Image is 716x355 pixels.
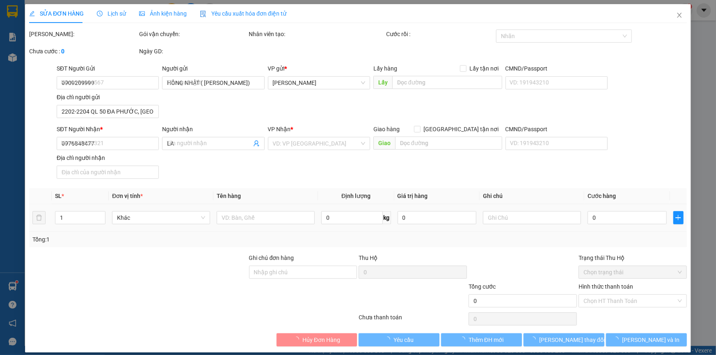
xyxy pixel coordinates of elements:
[674,214,683,221] span: plus
[359,255,377,261] span: Thu Hộ
[32,211,46,224] button: delete
[29,10,84,17] span: SỬA ĐƠN HÀNG
[57,153,159,162] div: Địa chỉ người nhận
[393,335,414,344] span: Yêu cầu
[249,30,385,39] div: Nhân viên tạo:
[29,47,137,56] div: Chưa cước :
[441,333,522,346] button: Thêm ĐH mới
[386,30,494,39] div: Cước rồi :
[467,64,502,73] span: Lấy tận nơi
[506,64,608,73] div: CMND/Passport
[97,11,103,16] span: clock-circle
[358,313,468,327] div: Chưa thanh toán
[668,4,691,27] button: Close
[61,48,64,55] b: 0
[29,11,35,16] span: edit
[55,193,62,199] span: SL
[29,30,137,39] div: [PERSON_NAME]:
[293,337,302,342] span: loading
[469,283,496,290] span: Tổng cước
[57,105,159,118] input: Địa chỉ của người gửi
[57,64,159,73] div: SĐT Người Gửi
[268,126,291,132] span: VP Nhận
[32,235,277,244] div: Tổng: 1
[579,283,633,290] label: Hình thức thanh toán
[139,10,187,17] span: Ảnh kiện hàng
[373,65,397,72] span: Lấy hàng
[268,64,370,73] div: VP gửi
[139,47,247,56] div: Ngày GD:
[373,126,400,132] span: Giao hàng
[98,213,103,218] span: up
[162,125,264,134] div: Người nhận
[460,337,469,342] span: loading
[57,125,159,134] div: SĐT Người Nhận
[583,266,682,278] span: Chọn trạng thái
[483,211,581,224] input: Ghi Chú
[139,11,145,16] span: picture
[506,125,608,134] div: CMND/Passport
[480,188,584,204] th: Ghi chú
[539,335,605,344] span: [PERSON_NAME] thay đổi
[588,193,616,199] span: Cước hàng
[673,211,684,224] button: plus
[613,337,622,342] span: loading
[469,335,503,344] span: Thêm ĐH mới
[253,140,260,147] span: user-add
[273,77,365,89] span: Cao Lãnh
[96,218,105,224] span: Decrease Value
[384,337,393,342] span: loading
[112,193,143,199] span: Đơn vị tính
[200,11,206,17] img: icon
[606,333,687,346] button: [PERSON_NAME] và In
[249,266,357,279] input: Ghi chú đơn hàng
[579,253,687,262] div: Trạng thái Thu Hộ
[217,211,315,224] input: VD: Bàn, Ghế
[373,137,395,150] span: Giao
[217,193,241,199] span: Tên hàng
[162,64,264,73] div: Người gửi
[676,12,683,18] span: close
[96,212,105,218] span: Increase Value
[200,10,286,17] span: Yêu cầu xuất hóa đơn điện tử
[383,211,391,224] span: kg
[57,166,159,179] input: Địa chỉ của người nhận
[392,76,502,89] input: Dọc đường
[57,93,159,102] div: Địa chỉ người gửi
[359,333,440,346] button: Yêu cầu
[97,10,126,17] span: Lịch sử
[277,333,357,346] button: Hủy Đơn Hàng
[302,335,340,344] span: Hủy Đơn Hàng
[249,255,294,261] label: Ghi chú đơn hàng
[139,30,247,39] div: Gói vận chuyển:
[341,193,371,199] span: Định lượng
[530,337,539,342] span: loading
[395,137,502,150] input: Dọc đường
[373,76,392,89] span: Lấy
[117,212,205,224] span: Khác
[98,218,103,223] span: down
[622,335,680,344] span: [PERSON_NAME] và In
[398,193,428,199] span: Giá trị hàng
[421,125,502,134] span: [GEOGRAPHIC_DATA] tận nơi
[524,333,604,346] button: [PERSON_NAME] thay đổi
